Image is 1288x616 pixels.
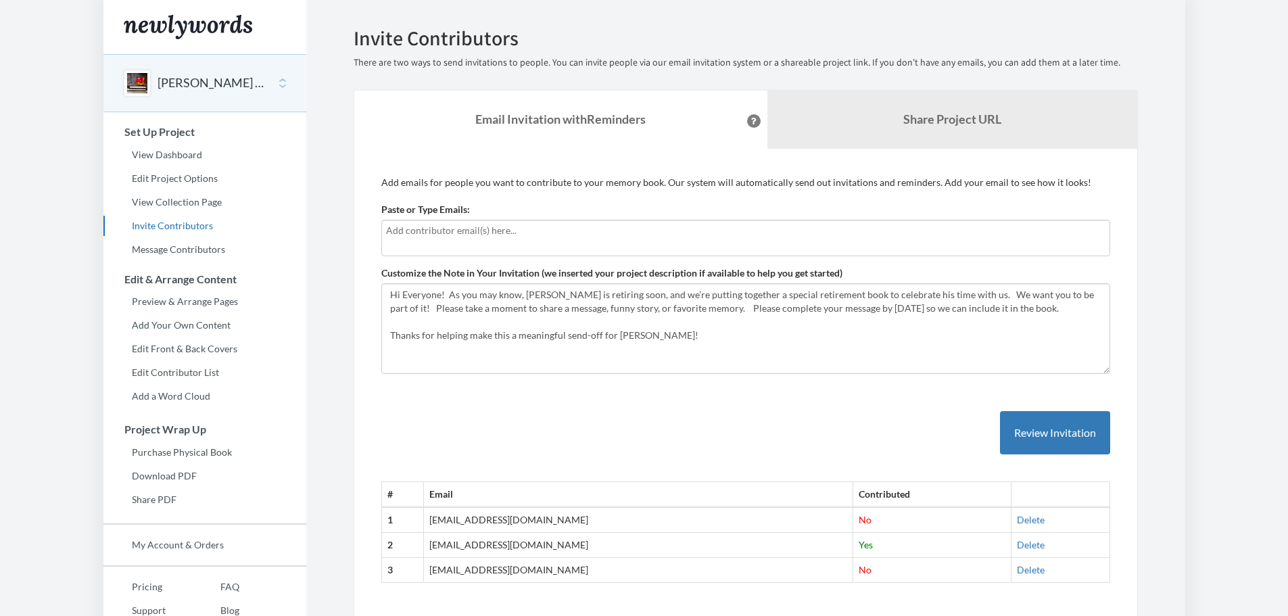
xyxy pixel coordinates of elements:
[354,27,1138,49] h2: Invite Contributors
[103,466,306,486] a: Download PDF
[103,168,306,189] a: Edit Project Options
[103,386,306,406] a: Add a Word Cloud
[103,291,306,312] a: Preview & Arrange Pages
[103,239,306,260] a: Message Contributors
[381,533,424,558] th: 2
[381,176,1110,189] p: Add emails for people you want to contribute to your memory book. Our system will automatically s...
[104,126,306,138] h3: Set Up Project
[354,56,1138,70] p: There are two ways to send invitations to people. You can invite people via our email invitation ...
[103,577,192,597] a: Pricing
[103,192,306,212] a: View Collection Page
[103,442,306,463] a: Purchase Physical Book
[386,223,1105,238] input: Add contributor email(s) here...
[103,490,306,510] a: Share PDF
[124,15,252,39] img: Newlywords logo
[853,482,1011,507] th: Contributed
[859,514,872,525] span: No
[859,564,872,575] span: No
[475,112,646,126] strong: Email Invitation with Reminders
[424,533,853,558] td: [EMAIL_ADDRESS][DOMAIN_NAME]
[424,482,853,507] th: Email
[1017,539,1045,550] a: Delete
[192,577,239,597] a: FAQ
[381,283,1110,374] textarea: Hi Everyone! As you may know, [PERSON_NAME] is retiring soon, and we’re putting together a specia...
[424,507,853,532] td: [EMAIL_ADDRESS][DOMAIN_NAME]
[158,74,267,92] button: [PERSON_NAME] Retirement
[104,273,306,285] h3: Edit & Arrange Content
[103,535,306,555] a: My Account & Orders
[381,507,424,532] th: 1
[381,203,470,216] label: Paste or Type Emails:
[381,558,424,583] th: 3
[103,362,306,383] a: Edit Contributor List
[103,315,306,335] a: Add Your Own Content
[103,216,306,236] a: Invite Contributors
[1017,514,1045,525] a: Delete
[1000,411,1110,455] button: Review Invitation
[1017,564,1045,575] a: Delete
[381,266,842,280] label: Customize the Note in Your Invitation (we inserted your project description if available to help ...
[104,423,306,435] h3: Project Wrap Up
[424,558,853,583] td: [EMAIL_ADDRESS][DOMAIN_NAME]
[859,539,873,550] span: Yes
[103,339,306,359] a: Edit Front & Back Covers
[903,112,1001,126] b: Share Project URL
[103,145,306,165] a: View Dashboard
[381,482,424,507] th: #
